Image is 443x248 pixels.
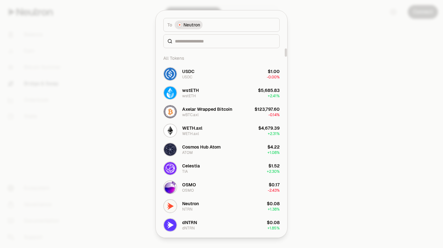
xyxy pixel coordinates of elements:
img: ATOM Logo [164,143,177,156]
button: dNTRN LogodNTRNdNTRN$0.08+1.85% [160,216,283,234]
div: $4.22 [267,144,280,150]
button: TIA LogoCelestiaTIA$1.52+2.30% [160,159,283,178]
button: USDC LogoUSDCUSDC$1.00-0.00% [160,65,283,83]
span: -0.00% [267,75,280,80]
img: USDC Logo [164,68,177,80]
div: $0.17 [269,182,280,188]
img: wBTC.axl Logo [164,105,177,118]
div: $0.08 [267,200,280,207]
div: $0.08 [267,219,280,226]
div: Celestia [182,163,200,169]
span: To [167,22,172,28]
img: wstETH Logo [164,87,177,99]
div: Cosmos Hub Atom [182,144,221,150]
span: + 1.08% [267,150,280,155]
div: WETH.axl [182,131,199,136]
div: dNTRN [182,219,197,226]
button: ToNeutron LogoNeutron [163,18,280,32]
button: wstETH LogowstETHwstETH$5,685.83+2.41% [160,83,283,102]
img: WETH.axl Logo [164,124,177,137]
img: OSMO Logo [164,181,177,194]
div: Axelar Wrapped Bitcoin [182,106,232,112]
img: TIA Logo [164,162,177,175]
div: TIA [182,169,188,174]
button: OSMO LogoOSMOOSMO$0.17-2.43% [160,178,283,197]
div: USDC [182,75,192,80]
div: $1.52 [268,163,280,169]
span: + 1.85% [267,226,280,231]
div: dNTRN [182,226,195,231]
span: + 2.30% [267,169,280,174]
img: Neutron Logo [178,23,182,27]
div: OSMO [182,182,196,188]
button: wBTC.axl LogoAxelar Wrapped BitcoinwBTC.axl$123,797.60-0.14% [160,102,283,121]
img: dNTRN Logo [164,219,177,231]
div: $5,685.83 [258,87,280,93]
div: wstETH [182,87,199,93]
div: $4,679.39 [258,125,280,131]
span: + 1.38% [268,207,280,212]
span: -2.43% [268,188,280,193]
button: NTRN LogoNeutronNTRN$0.08+1.38% [160,197,283,216]
div: ATOM [182,150,193,155]
button: ATOM LogoCosmos Hub AtomATOM$4.22+1.08% [160,140,283,159]
span: + 2.31% [268,131,280,136]
div: All Tokens [160,52,283,65]
div: wBTC.axl [182,112,199,117]
button: WETH.axl LogoWETH.axlWETH.axl$4,679.39+2.31% [160,121,283,140]
div: Neutron [182,200,199,207]
div: wstETH [182,93,196,99]
div: $123,797.60 [255,106,280,112]
div: NTRN [182,207,193,212]
span: Neutron [183,22,200,28]
div: WETH.axl [182,125,202,131]
div: OSMO [182,188,194,193]
div: USDC [182,68,194,75]
span: -0.14% [268,112,280,117]
img: NTRN Logo [164,200,177,212]
div: $1.00 [268,68,280,75]
span: + 2.41% [268,93,280,99]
